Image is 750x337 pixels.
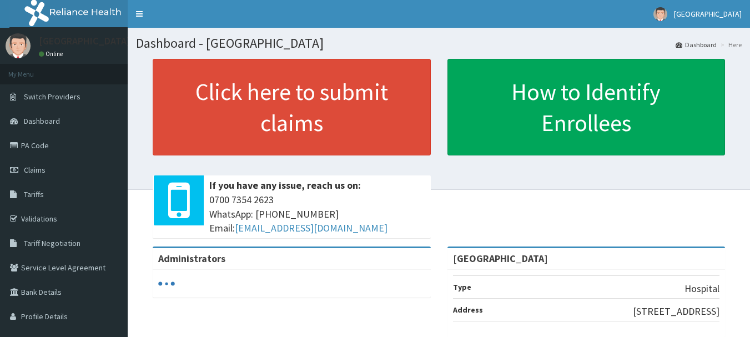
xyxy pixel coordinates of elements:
[39,50,66,58] a: Online
[676,40,717,49] a: Dashboard
[39,36,130,46] p: [GEOGRAPHIC_DATA]
[24,116,60,126] span: Dashboard
[235,222,387,234] a: [EMAIL_ADDRESS][DOMAIN_NAME]
[718,40,742,49] li: Here
[136,36,742,51] h1: Dashboard - [GEOGRAPHIC_DATA]
[209,193,425,235] span: 0700 7354 2623 WhatsApp: [PHONE_NUMBER] Email:
[158,275,175,292] svg: audio-loading
[209,179,361,192] b: If you have any issue, reach us on:
[674,9,742,19] span: [GEOGRAPHIC_DATA]
[24,238,80,248] span: Tariff Negotiation
[24,189,44,199] span: Tariffs
[24,165,46,175] span: Claims
[684,281,719,296] p: Hospital
[24,92,80,102] span: Switch Providers
[653,7,667,21] img: User Image
[153,59,431,155] a: Click here to submit claims
[158,252,225,265] b: Administrators
[453,282,471,292] b: Type
[447,59,726,155] a: How to Identify Enrollees
[453,305,483,315] b: Address
[453,252,548,265] strong: [GEOGRAPHIC_DATA]
[633,304,719,319] p: [STREET_ADDRESS]
[6,33,31,58] img: User Image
